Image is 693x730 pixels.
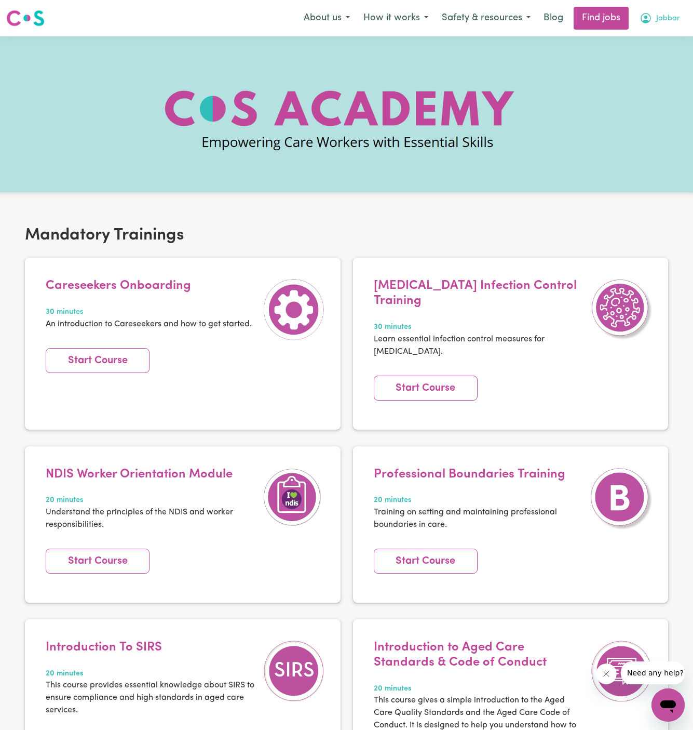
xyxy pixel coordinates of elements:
img: Careseekers logo [6,9,45,28]
h4: [MEDICAL_DATA] Infection Control Training [374,278,586,309]
span: Jabbar [656,13,680,24]
button: How it works [357,7,435,29]
iframe: Button to launch messaging window [651,688,685,722]
a: Blog [537,7,569,30]
a: Start Course [374,549,478,574]
button: Safety & resources [435,7,537,29]
iframe: Message from company [621,661,685,684]
p: Learn essential infection control measures for [MEDICAL_DATA]. [374,333,586,358]
span: 20 minutes [46,668,257,680]
p: Training on setting and maintaining professional boundaries in care. [374,506,586,531]
a: Start Course [374,376,478,401]
a: Careseekers logo [6,6,45,30]
h2: Mandatory Trainings [25,225,668,245]
span: 20 minutes [374,495,586,506]
h4: Professional Boundaries Training [374,467,586,482]
p: Understand the principles of the NDIS and worker responsibilities. [46,506,257,531]
button: About us [297,7,357,29]
span: 30 minutes [46,307,252,318]
p: An introduction to Careseekers and how to get started. [46,318,252,330]
button: My Account [633,7,687,29]
h4: Careseekers Onboarding [46,278,252,294]
span: 20 minutes [374,683,586,695]
span: 30 minutes [374,322,586,333]
a: Find jobs [574,7,629,30]
h4: Introduction to Aged Care Standards & Code of Conduct [374,640,586,670]
a: Start Course [46,549,150,574]
h4: Introduction To SIRS [46,640,257,655]
span: 20 minutes [46,495,257,506]
h4: NDIS Worker Orientation Module [46,467,257,482]
a: Start Course [46,348,150,373]
p: This course provides essential knowledge about SIRS to ensure compliance and high standards in ag... [46,679,257,716]
iframe: Close message [596,663,617,684]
